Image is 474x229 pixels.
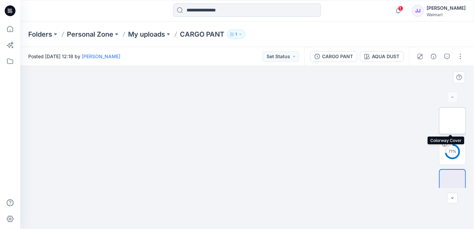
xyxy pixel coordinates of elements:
[427,12,466,17] div: Walmart
[360,51,404,62] button: AQUA DUST
[310,51,357,62] button: CARGO PANT
[372,53,399,60] div: AQUA DUST
[428,51,439,62] button: Details
[322,53,353,60] div: CARGO PANT
[67,30,113,39] a: Personal Zone
[235,31,237,38] p: 1
[444,149,461,154] div: 71 %
[412,5,424,17] div: JJ
[227,30,245,39] button: 1
[128,30,165,39] a: My uploads
[28,53,120,60] span: Posted [DATE] 12:18 by
[28,30,52,39] a: Folders
[82,53,120,59] a: [PERSON_NAME]
[180,30,224,39] p: CARGO PANT
[398,6,403,11] span: 1
[427,4,466,12] div: [PERSON_NAME]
